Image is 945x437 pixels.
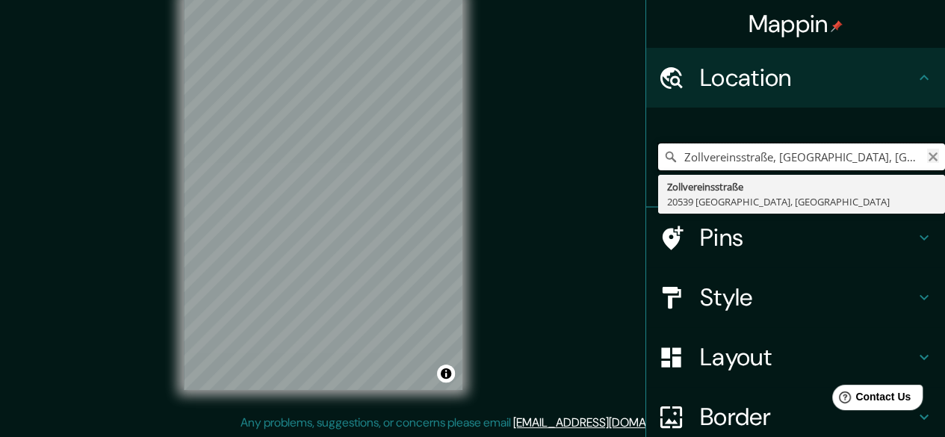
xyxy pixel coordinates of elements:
[646,48,945,108] div: Location
[667,179,936,194] div: Zollvereinsstraße
[646,208,945,267] div: Pins
[241,414,700,432] p: Any problems, suggestions, or concerns please email .
[749,9,843,39] h4: Mappin
[646,327,945,387] div: Layout
[700,282,915,312] h4: Style
[831,20,843,32] img: pin-icon.png
[437,365,455,382] button: Toggle attribution
[700,402,915,432] h4: Border
[667,194,936,209] div: 20539 [GEOGRAPHIC_DATA], [GEOGRAPHIC_DATA]
[927,149,939,163] button: Clear
[700,342,915,372] h4: Layout
[513,415,698,430] a: [EMAIL_ADDRESS][DOMAIN_NAME]
[812,379,929,421] iframe: Help widget launcher
[658,143,945,170] input: Pick your city or area
[700,63,915,93] h4: Location
[700,223,915,252] h4: Pins
[646,267,945,327] div: Style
